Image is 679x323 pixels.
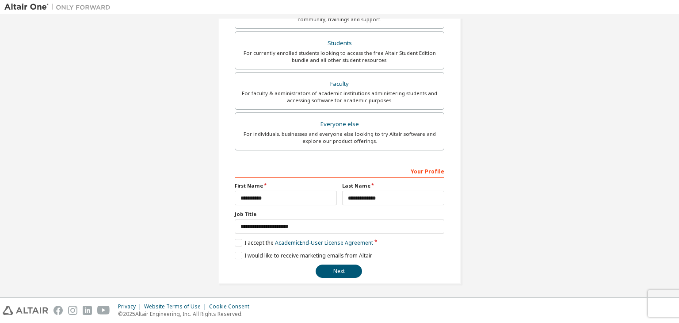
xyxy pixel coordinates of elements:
[4,3,115,12] img: Altair One
[83,306,92,315] img: linkedin.svg
[240,50,439,64] div: For currently enrolled students looking to access the free Altair Student Edition bundle and all ...
[235,252,372,259] label: I would like to receive marketing emails from Altair
[342,182,444,189] label: Last Name
[240,131,439,145] div: For individuals, businesses and everyone else looking to try Altair software and explore our prod...
[144,303,209,310] div: Website Terms of Use
[240,37,439,50] div: Students
[316,265,362,278] button: Next
[240,90,439,104] div: For faculty & administrators of academic institutions administering students and accessing softwa...
[240,78,439,90] div: Faculty
[209,303,255,310] div: Cookie Consent
[240,118,439,131] div: Everyone else
[97,306,110,315] img: youtube.svg
[235,182,337,189] label: First Name
[235,239,373,246] label: I accept the
[118,310,255,318] p: © 2025 Altair Engineering, Inc. All Rights Reserved.
[235,211,444,218] label: Job Title
[3,306,48,315] img: altair_logo.svg
[68,306,77,315] img: instagram.svg
[235,164,444,178] div: Your Profile
[118,303,144,310] div: Privacy
[275,239,373,246] a: Academic End-User License Agreement
[53,306,63,315] img: facebook.svg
